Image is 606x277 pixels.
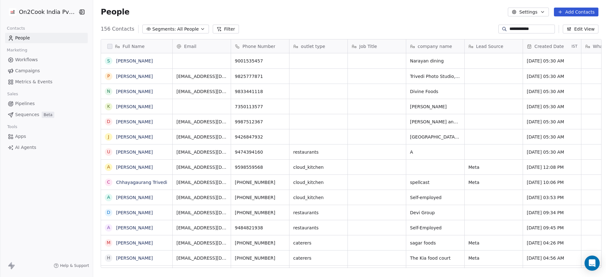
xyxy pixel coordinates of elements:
[173,39,231,53] div: Email
[176,149,227,155] span: [EMAIL_ADDRESS][DOMAIN_NAME]
[410,73,460,80] span: Trivedi Photo Studio, Vastrapur, [GEOGRAPHIC_DATA], Photography & videography & video Editing & m...
[293,164,344,170] span: cloud_kitchen
[15,68,40,74] span: Campaigns
[410,255,460,261] span: The Kia food court
[527,73,577,80] span: [DATE] 05:30 AM
[15,144,36,151] span: AI Agents
[116,225,153,230] a: [PERSON_NAME]
[406,39,464,53] div: company name
[176,179,227,186] span: [EMAIL_ADDRESS][DOMAIN_NAME]
[176,164,227,170] span: [EMAIL_ADDRESS][DOMAIN_NAME]
[116,58,153,63] a: [PERSON_NAME]
[15,133,26,140] span: Apps
[410,179,460,186] span: spellcast
[410,194,460,201] span: Self-employed
[527,58,577,64] span: [DATE] 05:30 AM
[107,164,110,170] div: A
[15,79,52,85] span: Metrics & Events
[60,263,89,268] span: Help & Support
[235,240,285,246] span: [PHONE_NUMBER]
[235,179,285,186] span: [PHONE_NUMBER]
[116,210,153,215] a: [PERSON_NAME]
[527,88,577,95] span: [DATE] 05:30 AM
[116,89,153,94] a: [PERSON_NAME]
[107,224,110,231] div: A
[176,88,227,95] span: [EMAIL_ADDRESS][DOMAIN_NAME]
[527,225,577,231] span: [DATE] 09:45 PM
[235,88,285,95] span: 9833441118
[410,134,460,140] span: [GEOGRAPHIC_DATA], [GEOGRAPHIC_DATA]
[15,35,30,41] span: People
[4,89,21,99] span: Sales
[116,134,153,139] a: [PERSON_NAME]
[235,194,285,201] span: [PHONE_NUMBER]
[4,45,30,55] span: Marketing
[107,255,110,261] div: H
[176,119,227,125] span: [EMAIL_ADDRESS][DOMAIN_NAME]
[107,88,110,95] div: N
[116,119,153,124] a: [PERSON_NAME]
[293,255,344,261] span: caterers
[235,73,285,80] span: 9825777871
[116,165,153,170] a: [PERSON_NAME]
[410,209,460,216] span: Devi Group
[101,25,134,33] span: 156 Contacts
[293,225,344,231] span: restaurants
[5,77,88,87] a: Metrics & Events
[177,26,199,32] span: All People
[527,134,577,140] span: [DATE] 05:30 AM
[122,43,145,50] span: Full Name
[4,122,20,132] span: Tools
[293,240,344,246] span: caterers
[235,119,285,125] span: 9987512367
[5,55,88,65] a: Workflows
[476,43,503,50] span: Lead Source
[107,103,110,110] div: K
[527,103,577,110] span: [DATE] 05:30 AM
[101,53,173,268] div: grid
[107,239,110,246] div: M
[5,98,88,109] a: Pipelines
[410,58,460,64] span: Narayan dining
[213,25,239,33] button: Filter
[410,149,460,155] span: A
[54,263,89,268] a: Help & Support
[563,25,598,33] button: Edit View
[235,149,285,155] span: 9474394160
[410,103,460,110] span: [PERSON_NAME]
[15,111,39,118] span: Sequences
[410,88,460,95] span: Divine Foods
[527,149,577,155] span: [DATE] 05:30 AM
[348,39,406,53] div: Job Title
[5,131,88,142] a: Apps
[5,66,88,76] a: Campaigns
[19,8,76,16] span: On2Cook India Pvt. Ltd.
[235,255,285,261] span: [PHONE_NUMBER]
[527,179,577,186] span: [DATE] 10:06 PM
[293,179,344,186] span: cloud_kitchen
[585,256,600,271] div: Open Intercom Messenger
[107,149,110,155] div: U
[176,209,227,216] span: [EMAIL_ADDRESS][DOMAIN_NAME]
[410,119,460,125] span: [PERSON_NAME] and [PERSON_NAME] Associates
[468,240,519,246] span: Meta
[465,39,523,53] div: Lead Source
[116,180,167,185] a: Chhayagaurang Trivedi
[176,73,227,80] span: [EMAIL_ADDRESS][DOMAIN_NAME]
[235,225,285,231] span: 9484821938
[235,164,285,170] span: 9598559568
[42,112,54,118] span: Beta
[418,43,452,50] span: company name
[235,209,285,216] span: [PHONE_NUMBER]
[116,74,153,79] a: [PERSON_NAME]
[235,103,285,110] span: 7350113577
[527,255,577,261] span: [DATE] 04:56 AM
[527,119,577,125] span: [DATE] 05:30 AM
[4,24,28,33] span: Contacts
[289,39,348,53] div: outlet type
[116,104,153,109] a: [PERSON_NAME]
[116,195,153,200] a: [PERSON_NAME]
[107,194,110,201] div: A
[242,43,275,50] span: Phone Number
[410,225,460,231] span: Self-Employed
